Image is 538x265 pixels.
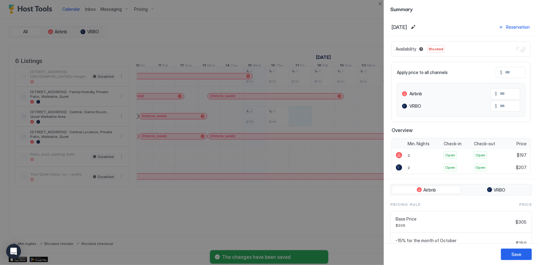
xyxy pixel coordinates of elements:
[517,152,527,158] span: $197
[445,152,455,158] span: Open
[474,141,495,147] span: Check-out
[462,186,530,194] button: VRBO
[516,241,527,246] span: $259
[409,91,422,97] span: Airbnb
[408,165,410,170] span: 2
[417,45,425,53] button: Blocked dates override all pricing rules and remain unavailable until manually unblocked
[409,23,417,31] button: Edit date range
[392,24,407,30] span: [DATE]
[390,202,421,207] span: Pricing Rule
[390,5,532,13] span: Summary
[397,70,448,75] span: Apply price to all channels
[390,184,532,196] div: tab-group
[392,186,461,194] button: Airbnb
[6,244,21,259] div: Open Intercom Messenger
[396,223,513,228] span: $305
[501,249,532,260] button: Save
[519,202,532,207] span: Price
[396,46,416,52] span: Availability
[516,141,527,147] span: Price
[515,219,527,225] span: $305
[445,165,455,170] span: Open
[396,216,513,222] span: Base Price
[392,127,531,133] span: Overview
[475,152,485,158] span: Open
[498,23,531,31] button: Reservation
[495,103,497,109] span: $
[516,165,527,170] span: $207
[408,153,410,158] span: 2
[511,251,521,258] div: Save
[475,165,485,170] span: Open
[409,103,421,109] span: VRBO
[500,70,503,75] span: $
[424,187,436,193] span: Airbnb
[494,187,506,193] span: VRBO
[444,141,462,147] span: Check-in
[396,238,513,243] span: -15% for the month of October
[408,141,429,147] span: Min. Nights
[495,91,497,97] span: $
[506,24,530,30] div: Reservation
[429,46,443,52] span: Blocked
